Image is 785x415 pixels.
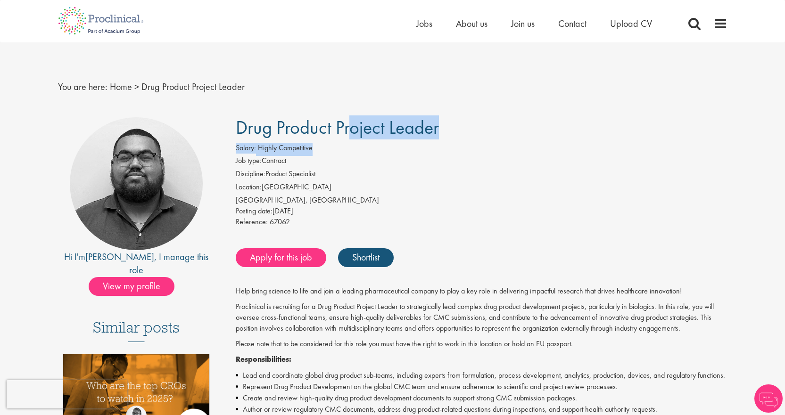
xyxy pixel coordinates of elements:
p: Help bring science to life and join a leading pharmaceutical company to play a key role in delive... [236,286,727,297]
a: Shortlist [338,248,394,267]
li: Represent Drug Product Development on the global CMC team and ensure adherence to scientific and ... [236,381,727,392]
a: [PERSON_NAME] [85,251,154,263]
span: View my profile [89,277,174,296]
span: Highly Competitive [258,143,313,153]
p: Please note that to be considered for this role you must have the right to work in this location ... [236,339,727,350]
label: Reference: [236,217,268,228]
span: Drug Product Project Leader [141,81,245,93]
span: 67062 [270,217,290,227]
label: Discipline: [236,169,265,179]
li: Product Specialist [236,169,727,182]
img: Chatbot [754,384,783,413]
span: You are here: [58,81,107,93]
a: Upload CV [610,17,652,30]
strong: Responsibilities: [236,354,291,364]
span: > [134,81,139,93]
label: Salary: [236,143,256,154]
label: Location: [236,182,262,193]
a: breadcrumb link [110,81,132,93]
div: Hi I'm , I manage this role [58,250,215,277]
li: Contract [236,155,727,169]
img: imeage of recruiter Ashley Bennett [70,117,203,250]
li: Author or review regulatory CMC documents, address drug product-related questions during inspecti... [236,404,727,415]
a: Join us [511,17,535,30]
span: Drug Product Project Leader [236,115,439,139]
a: Jobs [416,17,432,30]
a: Apply for this job [236,248,326,267]
a: View my profile [89,279,184,291]
h3: Similar posts [93,319,180,342]
label: Job type: [236,155,262,166]
a: Contact [558,17,587,30]
li: [GEOGRAPHIC_DATA] [236,182,727,195]
li: Create and review high-quality drug product development documents to support strong CMC submissio... [236,392,727,404]
div: [GEOGRAPHIC_DATA], [GEOGRAPHIC_DATA] [236,195,727,206]
div: [DATE] [236,206,727,217]
span: Posting date: [236,206,273,216]
a: About us [456,17,488,30]
iframe: reCAPTCHA [7,380,127,408]
p: Proclinical is recruiting for a Drug Product Project Leader to strategically lead complex drug pr... [236,301,727,334]
li: Lead and coordinate global drug product sub-teams, including experts from formulation, process de... [236,370,727,381]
